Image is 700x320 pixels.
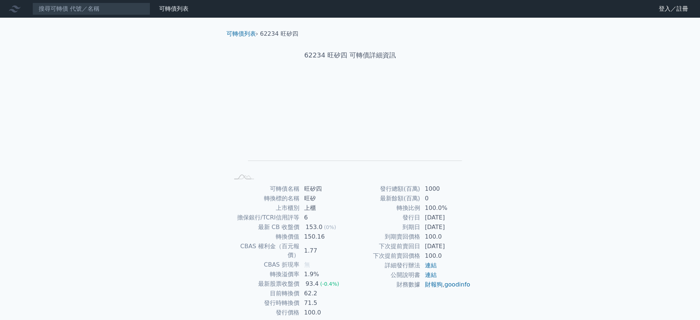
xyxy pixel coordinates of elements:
td: 旺矽 [300,194,350,203]
td: 轉換溢價率 [229,270,300,279]
span: 無 [304,261,310,268]
td: 下次提前賣回價格 [350,251,421,261]
a: 登入／註冊 [653,3,694,15]
span: (-0.4%) [320,281,339,287]
h1: 62234 旺矽四 可轉債詳細資訊 [221,50,480,60]
td: 到期賣回價格 [350,232,421,242]
td: 目前轉換價 [229,289,300,298]
td: 1000 [421,184,471,194]
li: › [226,29,258,38]
td: 0 [421,194,471,203]
li: 62234 旺矽四 [260,29,298,38]
td: 上櫃 [300,203,350,213]
td: 1.9% [300,270,350,279]
a: goodinfo [444,281,470,288]
td: 62.2 [300,289,350,298]
td: 擔保銀行/TCRI信用評等 [229,213,300,222]
td: 150.16 [300,232,350,242]
td: 100.0 [300,308,350,317]
td: 轉換比例 [350,203,421,213]
td: [DATE] [421,213,471,222]
td: , [421,280,471,289]
a: 連結 [425,271,437,278]
td: 發行價格 [229,308,300,317]
span: (0%) [324,224,336,230]
td: 財務數據 [350,280,421,289]
td: 到期日 [350,222,421,232]
td: 轉換標的名稱 [229,194,300,203]
a: 財報狗 [425,281,443,288]
td: 上市櫃別 [229,203,300,213]
td: 100.0 [421,251,471,261]
td: 1.77 [300,242,350,260]
td: [DATE] [421,242,471,251]
div: 153.0 [304,223,324,232]
td: 71.5 [300,298,350,308]
td: 轉換價值 [229,232,300,242]
td: 最新 CB 收盤價 [229,222,300,232]
td: 旺矽四 [300,184,350,194]
td: CBAS 折現率 [229,260,300,270]
td: 最新餘額(百萬) [350,194,421,203]
td: [DATE] [421,222,471,232]
a: 可轉債列表 [159,5,189,12]
div: 93.4 [304,279,320,288]
a: 可轉債列表 [226,30,256,37]
td: 100.0 [421,232,471,242]
td: 發行日 [350,213,421,222]
td: 詳細發行辦法 [350,261,421,270]
td: 最新股票收盤價 [229,279,300,289]
td: 公開說明書 [350,270,421,280]
td: 可轉債名稱 [229,184,300,194]
td: CBAS 權利金（百元報價） [229,242,300,260]
g: Chart [241,84,462,172]
input: 搜尋可轉債 代號／名稱 [32,3,150,15]
td: 下次提前賣回日 [350,242,421,251]
a: 連結 [425,262,437,269]
td: 100.0% [421,203,471,213]
td: 6 [300,213,350,222]
td: 發行時轉換價 [229,298,300,308]
td: 發行總額(百萬) [350,184,421,194]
